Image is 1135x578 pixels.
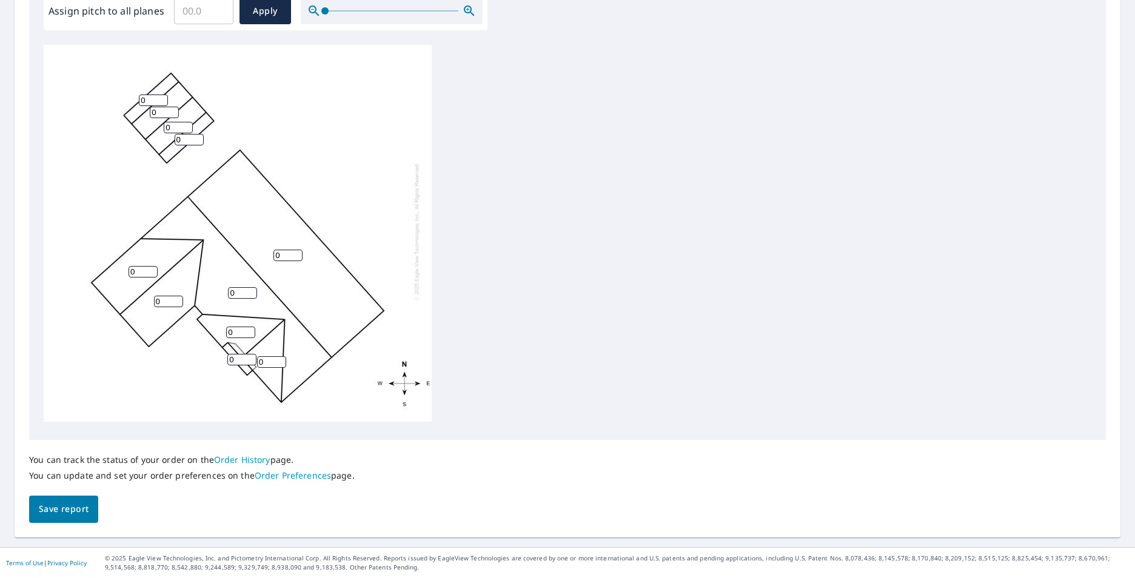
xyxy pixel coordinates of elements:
[29,454,355,465] p: You can track the status of your order on the page.
[29,496,98,523] button: Save report
[6,559,44,567] a: Terms of Use
[29,470,355,481] p: You can update and set your order preferences on the page.
[249,4,281,19] span: Apply
[255,470,331,481] a: Order Preferences
[214,454,270,465] a: Order History
[6,559,87,566] p: |
[49,4,164,18] label: Assign pitch to all planes
[105,554,1129,572] p: © 2025 Eagle View Technologies, Inc. and Pictometry International Corp. All Rights Reserved. Repo...
[39,502,89,517] span: Save report
[47,559,87,567] a: Privacy Policy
